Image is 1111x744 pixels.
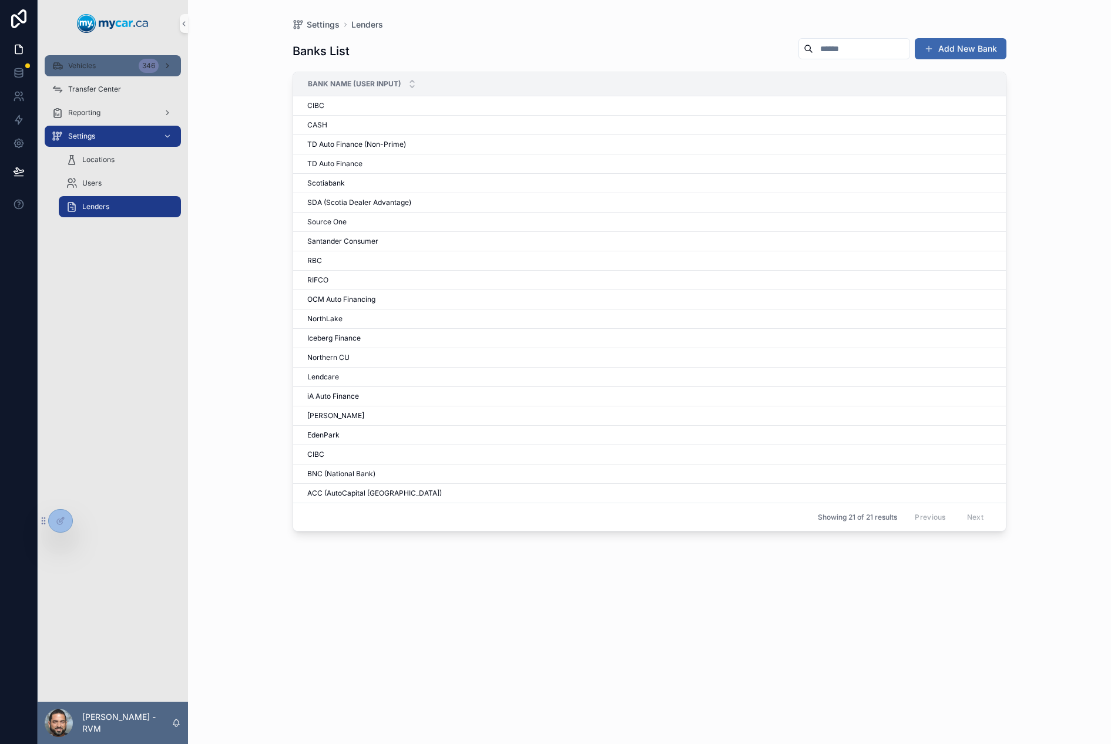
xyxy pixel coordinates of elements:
span: Iceberg Finance [307,334,361,343]
span: Users [82,179,102,188]
span: iA Auto Finance [307,392,359,401]
span: Northern CU [307,353,350,362]
img: App logo [77,14,149,33]
h1: Banks List [293,43,350,59]
span: Scotiabank [307,179,345,188]
span: TD Auto Finance [307,159,362,169]
span: Settings [307,19,340,31]
a: Vehicles346 [45,55,181,76]
span: EdenPark [307,430,340,440]
span: Locations [82,155,115,164]
span: Settings [68,132,95,141]
a: Lenders [59,196,181,217]
a: Reporting [45,102,181,123]
span: RBC [307,256,322,265]
span: CIBC [307,101,324,110]
a: Lenders [351,19,383,31]
div: scrollable content [38,47,188,233]
a: Users [59,173,181,194]
span: CASH [307,120,327,130]
p: [PERSON_NAME] - RVM [82,711,172,735]
span: Showing 21 of 21 results [818,513,897,522]
span: ACC (AutoCapital [GEOGRAPHIC_DATA]) [307,489,442,498]
span: Vehicles [68,61,96,70]
span: Source One [307,217,347,227]
span: [PERSON_NAME] [307,411,364,420]
span: Reporting [68,108,100,117]
span: Lenders [82,202,109,211]
span: SDA (Scotia Dealer Advantage) [307,198,411,207]
a: Locations [59,149,181,170]
span: BNC (National Bank) [307,469,375,479]
span: NorthLake [307,314,343,324]
a: Transfer Center [45,79,181,100]
span: TD Auto Finance (Non-Prime) [307,140,406,149]
div: 346 [139,59,159,73]
span: OCM Auto Financing [307,295,375,304]
span: Transfer Center [68,85,121,94]
span: CIBC [307,450,324,459]
span: Lendcare [307,372,339,382]
span: RIFCO [307,275,328,285]
span: Bank Name (user input) [308,79,401,89]
span: Santander Consumer [307,237,378,246]
a: Settings [45,126,181,147]
button: Add New Bank [915,38,1006,59]
a: Settings [293,19,340,31]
